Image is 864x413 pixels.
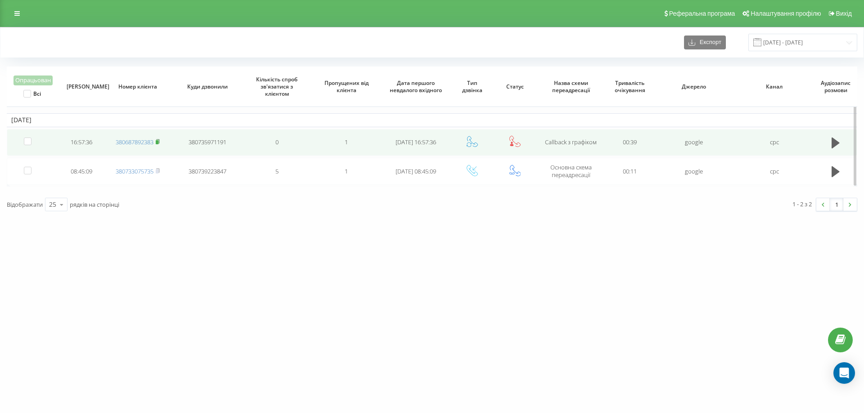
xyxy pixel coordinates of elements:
[734,129,814,156] td: cpc
[684,36,726,49] button: Експорт
[396,167,436,175] span: [DATE] 08:45:09
[742,83,806,90] span: Канал
[116,167,153,175] a: 380733075735
[499,83,530,90] span: Статус
[319,80,373,93] span: Пропущених від клієнта
[189,138,226,146] span: 380735971191
[544,80,598,93] span: Назва схеми переадресації
[836,10,852,17] span: Вихід
[275,138,279,146] span: 0
[275,167,279,175] span: 5
[821,80,851,93] span: Аудіозапис розмови
[695,39,721,46] span: Експорт
[7,200,43,209] span: Відображати
[189,167,226,175] span: 380739223847
[457,80,487,93] span: Тип дзвінка
[116,138,153,146] a: 380687892383
[669,10,735,17] span: Реферальна програма
[606,129,654,156] td: 00:39
[250,76,304,97] span: Кількість спроб зв'язатися з клієнтом
[830,198,843,211] a: 1
[396,138,436,146] span: [DATE] 16:57:36
[60,129,103,156] td: 16:57:36
[833,362,855,384] div: Open Intercom Messenger
[70,200,119,209] span: рядків на сторінці
[654,129,734,156] td: google
[345,138,348,146] span: 1
[654,158,734,185] td: google
[23,90,41,98] label: Всі
[792,200,812,209] div: 1 - 2 з 2
[606,158,654,185] td: 00:11
[60,158,103,185] td: 08:45:09
[7,113,857,127] td: [DATE]
[751,10,821,17] span: Налаштування профілю
[180,83,234,90] span: Куди дзвонили
[662,83,726,90] span: Джерело
[49,200,56,209] div: 25
[111,83,165,90] span: Номер клієнта
[536,158,606,185] td: Основна схема переадресації
[536,129,606,156] td: Callback з графіком
[67,83,97,90] span: [PERSON_NAME]
[734,158,814,185] td: cpc
[389,80,443,93] span: Дата першого невдалого вхідного
[612,80,648,93] span: Тривалість очікування
[345,167,348,175] span: 1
